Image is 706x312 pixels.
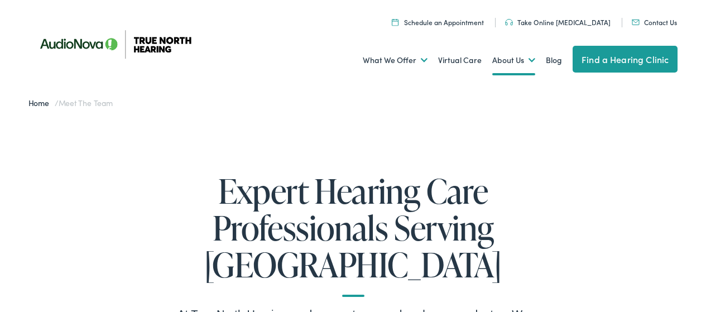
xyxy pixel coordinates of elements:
[363,40,428,81] a: What We Offer
[28,97,55,108] a: Home
[632,20,640,25] img: Mail icon in color code ffb348, used for communication purposes
[175,172,532,297] h1: Expert Hearing Care Professionals Serving [GEOGRAPHIC_DATA]
[438,40,482,81] a: Virtual Care
[505,19,513,26] img: Headphones icon in color code ffb348
[546,40,562,81] a: Blog
[392,17,484,27] a: Schedule an Appointment
[632,17,677,27] a: Contact Us
[492,40,535,81] a: About Us
[28,97,113,108] span: /
[59,97,113,108] span: Meet the Team
[505,17,611,27] a: Take Online [MEDICAL_DATA]
[392,18,398,26] img: Icon symbolizing a calendar in color code ffb348
[573,46,678,73] a: Find a Hearing Clinic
